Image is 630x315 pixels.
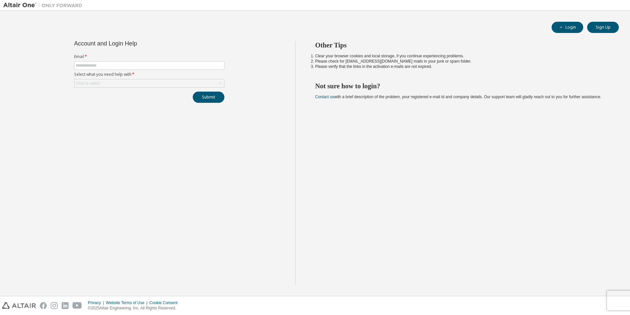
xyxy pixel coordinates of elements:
label: Email [74,54,224,59]
a: Contact us [315,95,334,99]
button: Submit [193,92,224,103]
img: linkedin.svg [62,302,69,309]
button: Sign Up [587,22,619,33]
li: Clear your browser cookies and local storage, if you continue experiencing problems. [315,53,607,59]
button: Login [552,22,583,33]
p: © 2025 Altair Engineering, Inc. All Rights Reserved. [88,305,182,311]
div: Account and Login Help [74,41,194,46]
div: Privacy [88,300,106,305]
img: facebook.svg [40,302,47,309]
span: with a brief description of the problem, your registered e-mail id and company details. Our suppo... [315,95,601,99]
div: Website Terms of Use [106,300,149,305]
label: Select what you need help with [74,72,224,77]
h2: Not sure how to login? [315,82,607,90]
div: Click to select [76,81,100,86]
div: Cookie Consent [149,300,181,305]
li: Please verify that the links in the activation e-mails are not expired. [315,64,607,69]
img: instagram.svg [51,302,58,309]
img: youtube.svg [72,302,82,309]
li: Please check for [EMAIL_ADDRESS][DOMAIN_NAME] mails in your junk or spam folder. [315,59,607,64]
h2: Other Tips [315,41,607,49]
div: Click to select [74,79,224,87]
img: altair_logo.svg [2,302,36,309]
img: Altair One [3,2,86,9]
